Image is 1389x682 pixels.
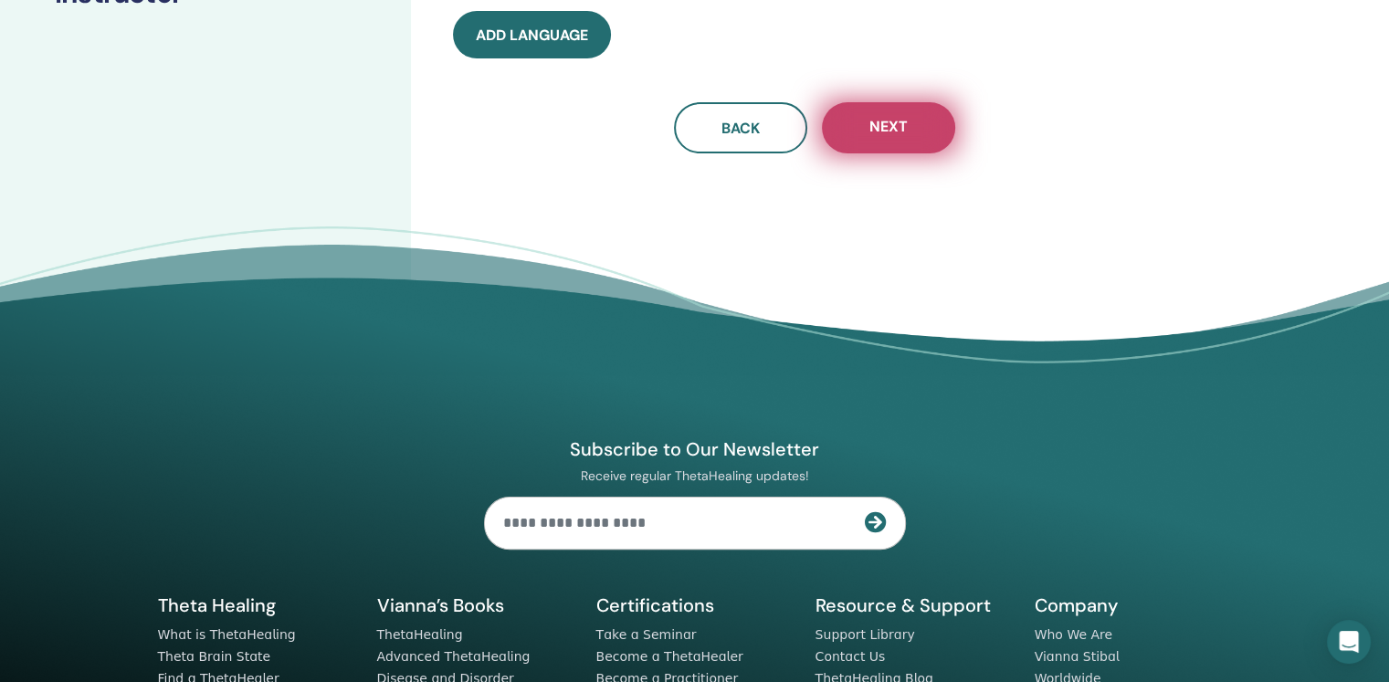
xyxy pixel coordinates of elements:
[674,102,807,153] button: Back
[816,593,1013,617] h5: Resource & Support
[816,649,886,664] a: Contact Us
[158,649,271,664] a: Theta Brain State
[596,593,794,617] h5: Certifications
[1035,593,1232,617] h5: Company
[158,627,296,642] a: What is ThetaHealing
[377,593,574,617] h5: Vianna’s Books
[869,117,908,140] span: Next
[721,119,760,138] span: Back
[453,11,611,58] button: Add language
[596,649,743,664] a: Become a ThetaHealer
[377,627,463,642] a: ThetaHealing
[484,467,906,484] p: Receive regular ThetaHealing updates!
[596,627,697,642] a: Take a Seminar
[1327,620,1371,664] div: Open Intercom Messenger
[484,437,906,461] h4: Subscribe to Our Newsletter
[377,649,531,664] a: Advanced ThetaHealing
[158,593,355,617] h5: Theta Healing
[822,102,955,153] button: Next
[1035,649,1120,664] a: Vianna Stibal
[1035,627,1112,642] a: Who We Are
[476,26,588,45] span: Add language
[816,627,915,642] a: Support Library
